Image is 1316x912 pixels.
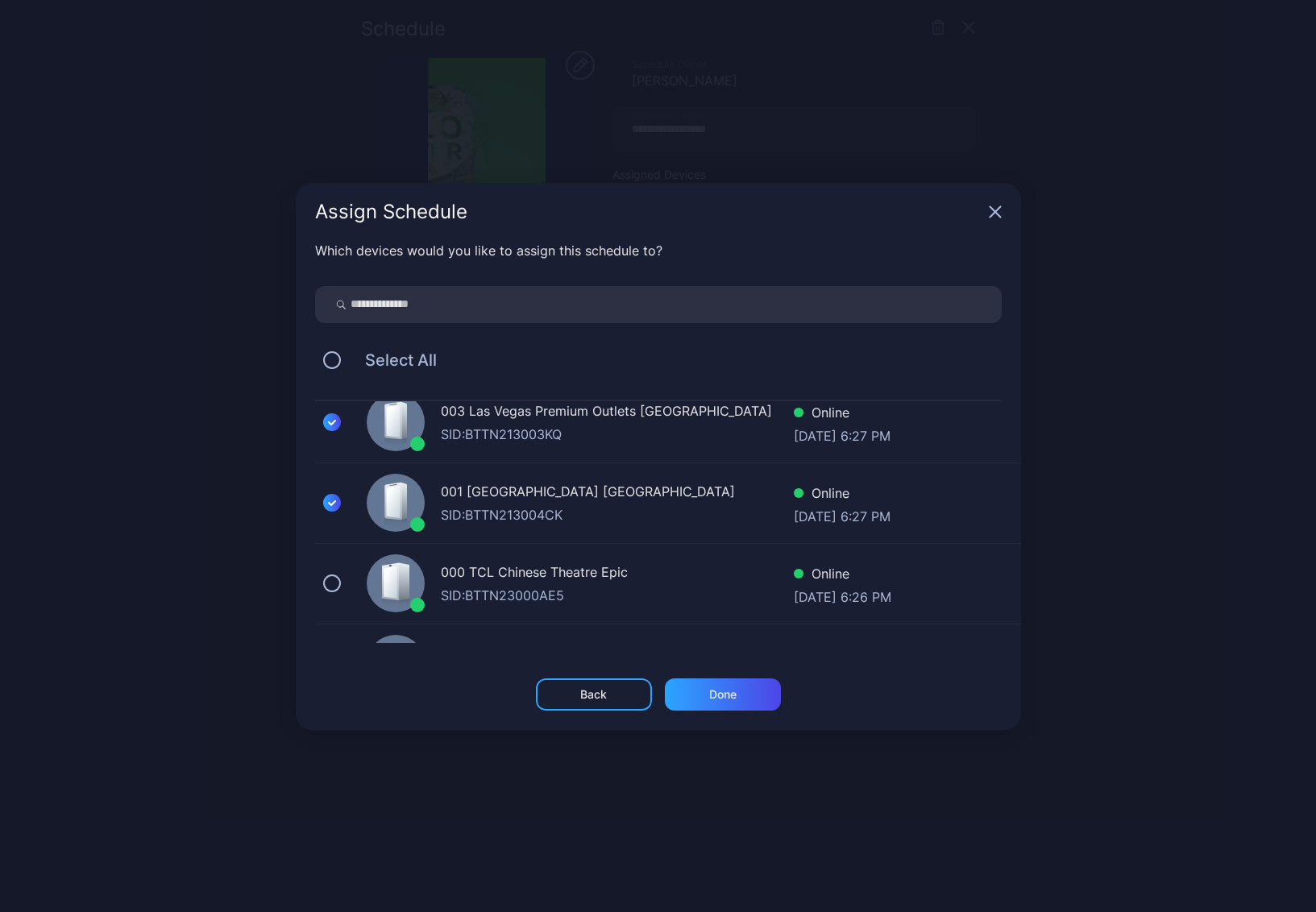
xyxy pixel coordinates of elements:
[441,482,794,505] div: 001 [GEOGRAPHIC_DATA] [GEOGRAPHIC_DATA]
[794,587,891,603] div: [DATE] 6:26 PM
[794,426,890,442] div: [DATE] 6:27 PM
[441,505,794,524] div: SID: BTTN213004CK
[441,586,794,605] div: SID: BTTN23000AE5
[441,401,794,425] div: 003 Las Vegas Premium Outlets [GEOGRAPHIC_DATA]
[794,564,891,587] div: Online
[709,688,737,701] div: Done
[794,403,890,426] div: Online
[441,425,794,444] div: SID: BTTN213003KQ
[441,562,794,586] div: 000 TCL Chinese Theatre Epic
[794,507,890,523] div: [DATE] 6:27 PM
[349,350,437,370] span: Select All
[536,678,652,711] button: Back
[315,202,982,222] div: Assign Schedule
[794,483,890,507] div: Online
[665,678,781,711] button: Done
[315,241,1002,260] div: Which devices would you like to assign this schedule to?
[580,688,607,701] div: Back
